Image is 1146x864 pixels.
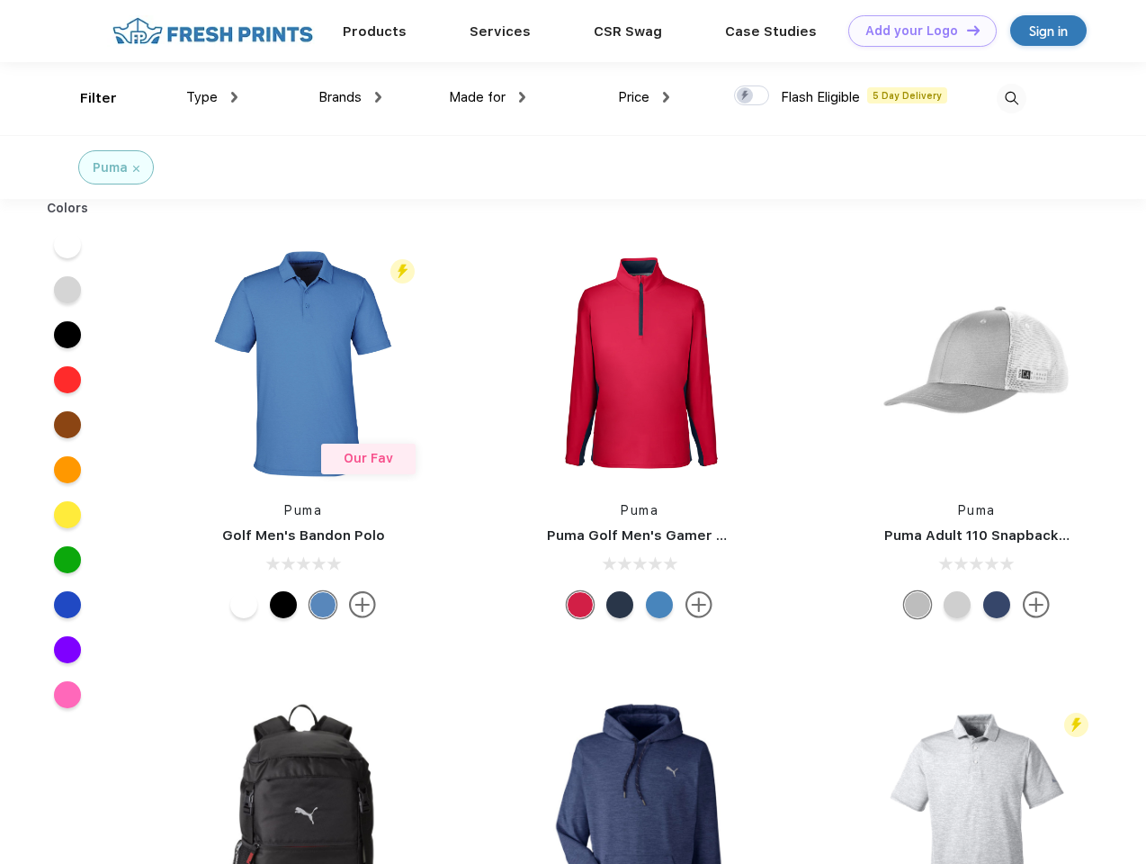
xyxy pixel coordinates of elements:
a: Puma Golf Men's Gamer Golf Quarter-Zip [547,527,831,544]
img: dropdown.png [231,92,237,103]
img: dropdown.png [663,92,669,103]
a: Puma [958,503,996,517]
span: Type [186,89,218,105]
a: Puma [621,503,658,517]
div: Ski Patrol [567,591,594,618]
span: Flash Eligible [781,89,860,105]
span: Price [618,89,649,105]
span: Brands [318,89,362,105]
img: fo%20logo%202.webp [107,15,318,47]
div: Navy Blazer [606,591,633,618]
img: flash_active_toggle.svg [1064,713,1088,737]
img: desktop_search.svg [997,84,1026,113]
div: Puma Black [270,591,297,618]
div: Lake Blue [309,591,336,618]
div: Peacoat with Qut Shd [983,591,1010,618]
img: DT [967,25,980,35]
img: flash_active_toggle.svg [390,259,415,283]
img: filter_cancel.svg [133,166,139,172]
img: dropdown.png [375,92,381,103]
a: Products [343,23,407,40]
img: func=resize&h=266 [520,244,759,483]
div: Puma [93,158,128,177]
a: Services [470,23,531,40]
img: func=resize&h=266 [857,244,1097,483]
span: Made for [449,89,506,105]
div: Add your Logo [865,23,958,39]
div: Filter [80,88,117,109]
div: Bright Cobalt [646,591,673,618]
a: CSR Swag [594,23,662,40]
div: Quarry with Brt Whit [904,591,931,618]
div: Sign in [1029,21,1068,41]
a: Puma [284,503,322,517]
span: Our Fav [344,451,393,465]
a: Sign in [1010,15,1087,46]
img: more.svg [349,591,376,618]
div: Colors [33,199,103,218]
a: Golf Men's Bandon Polo [222,527,385,544]
img: more.svg [1023,591,1050,618]
img: dropdown.png [519,92,525,103]
img: func=resize&h=266 [184,244,423,483]
div: Quarry Brt Whit [944,591,971,618]
div: Bright White [230,591,257,618]
img: more.svg [685,591,712,618]
span: 5 Day Delivery [867,87,947,103]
